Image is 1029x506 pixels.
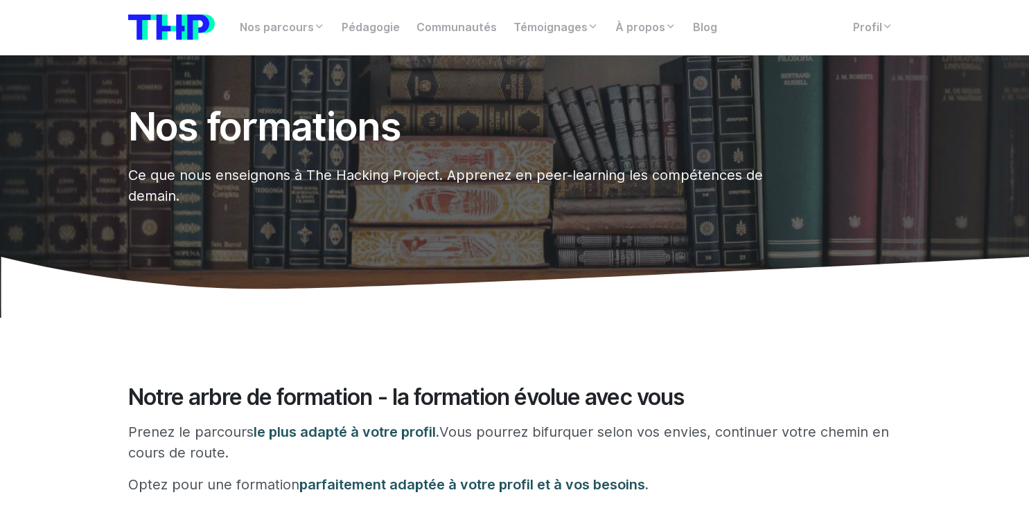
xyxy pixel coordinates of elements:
span: parfaitement adaptée à votre profil et à vos besoins. [299,476,649,493]
a: Pédagogie [333,14,408,42]
p: Prenez le parcours Vous pourrez bifurquer selon vos envies, continuer votre chemin en cours de ro... [128,422,902,463]
p: Ce que nous enseignons à The Hacking Project. Apprenez en peer-learning les compétences de demain. [128,165,770,206]
a: Témoignages [505,14,607,42]
a: À propos [607,14,685,42]
p: Optez pour une formation [128,474,902,495]
a: Communautés [408,14,505,42]
h2: Notre arbre de formation - la formation évolue avec vous [128,384,902,410]
a: Blog [685,14,725,42]
img: logo [128,15,215,40]
a: Nos parcours [231,14,333,42]
a: Profil [845,14,902,42]
span: le plus adapté à votre profil. [254,424,439,440]
h1: Nos formations [128,105,770,148]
